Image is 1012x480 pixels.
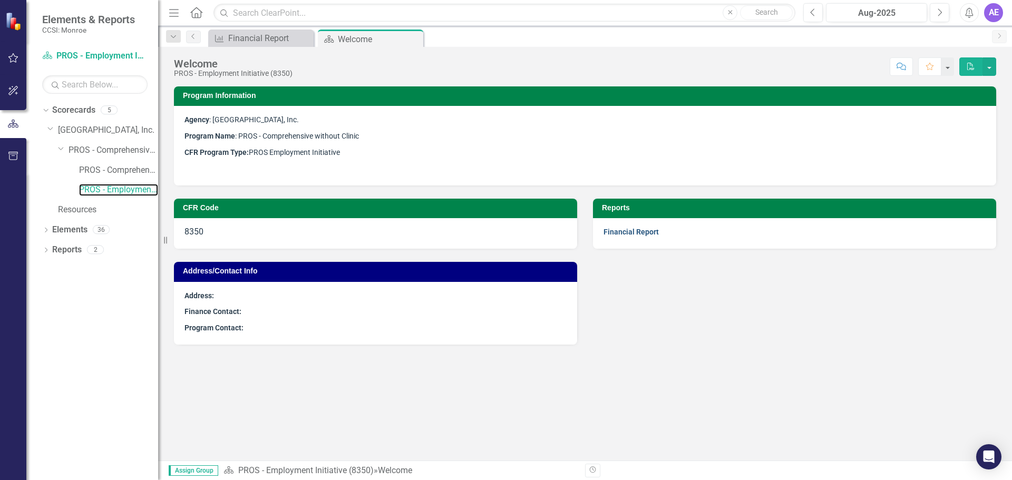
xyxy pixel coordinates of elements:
[223,465,577,477] div: »
[183,204,572,212] h3: CFR Code
[184,307,241,316] strong: Finance Contact:
[184,291,214,300] strong: Address:
[79,164,158,177] a: PROS - Comprehensive without Clinic (7340)
[602,204,991,212] h3: Reports
[238,465,374,475] a: PROS - Employment Initiative (8350)
[93,226,110,234] div: 36
[976,444,1001,469] div: Open Intercom Messenger
[58,204,158,216] a: Resources
[42,75,148,94] input: Search Below...
[184,227,203,237] span: 8350
[183,92,991,100] h3: Program Information
[184,148,340,156] span: PROS Employment Initiative
[184,132,359,140] span: : PROS - Comprehensive without Clinic
[228,32,311,45] div: Financial Report
[52,104,95,116] a: Scorecards
[169,465,218,476] span: Assign Group
[5,12,24,31] img: ClearPoint Strategy
[338,33,421,46] div: Welcome
[184,115,209,124] strong: Agency
[42,50,148,62] a: PROS - Employment Initiative (8350)
[211,32,311,45] a: Financial Report
[184,324,244,332] strong: Program Contact:
[184,132,235,140] strong: Program Name
[52,244,82,256] a: Reports
[184,148,249,156] strong: CFR Program Type:
[87,246,104,254] div: 2
[984,3,1003,22] button: AE
[52,224,87,236] a: Elements
[79,184,158,196] a: PROS - Employment Initiative (8350)
[42,26,135,34] small: CCSI: Monroe
[101,106,118,115] div: 5
[174,70,293,77] div: PROS - Employment Initiative (8350)
[58,124,158,136] a: [GEOGRAPHIC_DATA], Inc.
[42,13,135,26] span: Elements & Reports
[213,4,795,22] input: Search ClearPoint...
[174,58,293,70] div: Welcome
[826,3,927,22] button: Aug-2025
[604,228,659,236] a: Financial Report
[69,144,158,156] a: PROS - Comprehensive without Clinic
[740,5,793,20] button: Search
[183,267,572,275] h3: Address/Contact Info
[378,465,412,475] div: Welcome
[184,115,299,124] span: : [GEOGRAPHIC_DATA], Inc.
[830,7,923,19] div: Aug-2025
[755,8,778,16] span: Search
